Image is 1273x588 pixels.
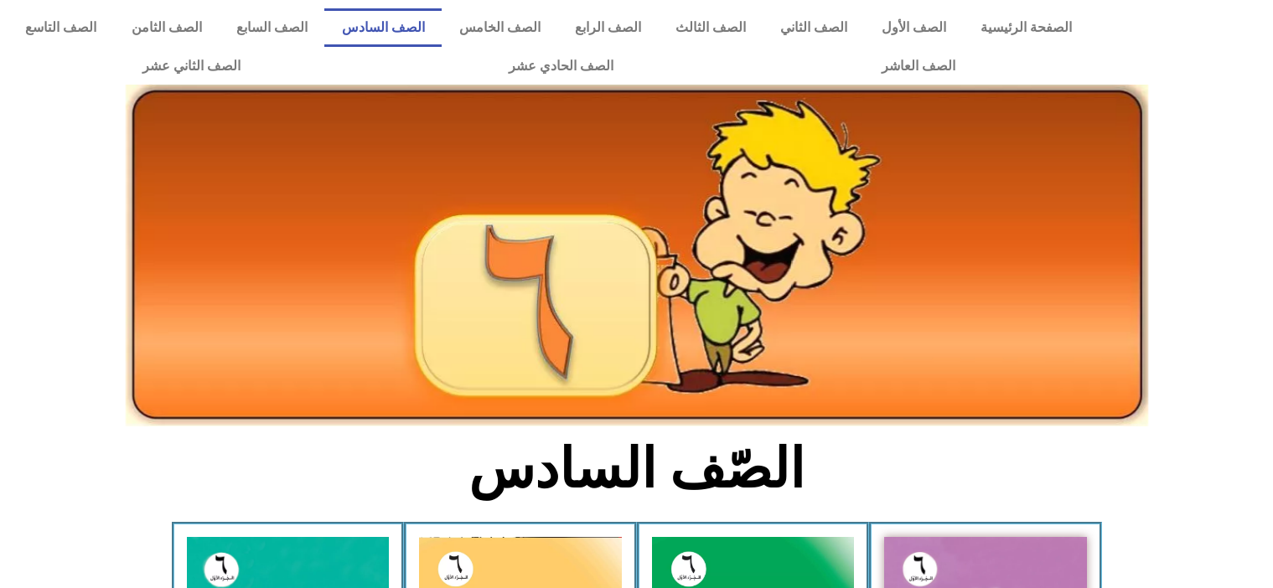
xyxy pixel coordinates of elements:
[748,47,1089,85] a: الصف العاشر
[864,8,963,47] a: الصف الأول
[360,436,913,502] h2: الصّف السادس
[658,8,763,47] a: الصف الثالث
[8,47,375,85] a: الصف الثاني عشر
[324,8,442,47] a: الصف السادس
[114,8,219,47] a: الصف الثامن
[963,8,1089,47] a: الصفحة الرئيسية
[557,8,658,47] a: الصف الرابع
[219,8,324,47] a: الصف السابع
[442,8,557,47] a: الصف الخامس
[375,47,748,85] a: الصف الحادي عشر
[763,8,864,47] a: الصف الثاني
[8,8,114,47] a: الصف التاسع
